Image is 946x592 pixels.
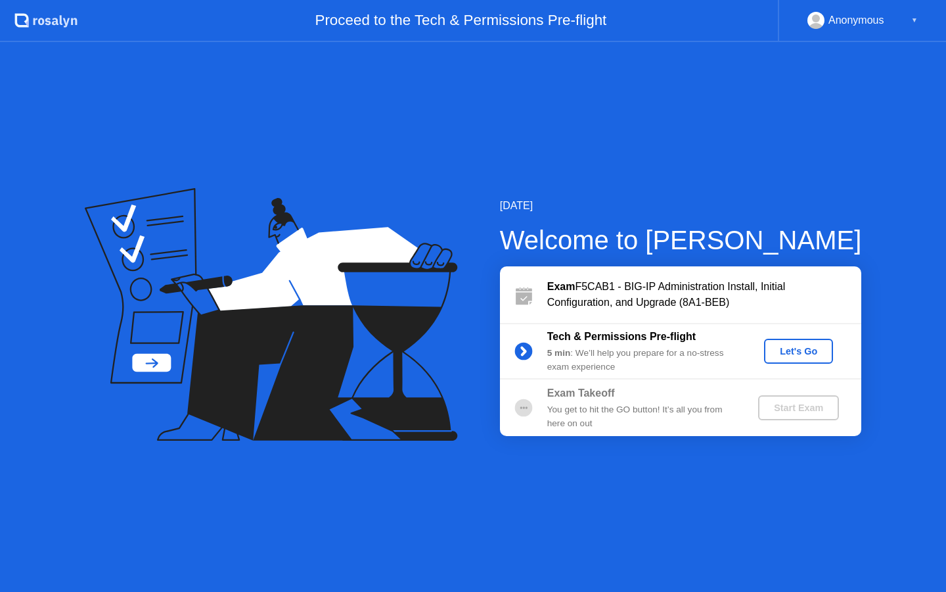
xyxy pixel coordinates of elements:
div: Anonymous [828,12,884,29]
b: Exam [547,281,575,292]
div: F5CAB1 - BIG-IP Administration Install, Initial Configuration, and Upgrade (8A1-BEB) [547,279,861,310]
button: Start Exam [758,395,839,420]
div: Let's Go [769,346,828,357]
button: Let's Go [764,339,833,364]
b: Tech & Permissions Pre-flight [547,331,696,342]
div: ▼ [911,12,918,29]
b: Exam Takeoff [547,387,615,399]
div: Welcome to [PERSON_NAME] [500,220,862,260]
div: You get to hit the GO button! It’s all you from here on out [547,403,736,430]
div: [DATE] [500,198,862,214]
div: : We’ll help you prepare for a no-stress exam experience [547,347,736,374]
b: 5 min [547,348,571,358]
div: Start Exam [763,403,834,413]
